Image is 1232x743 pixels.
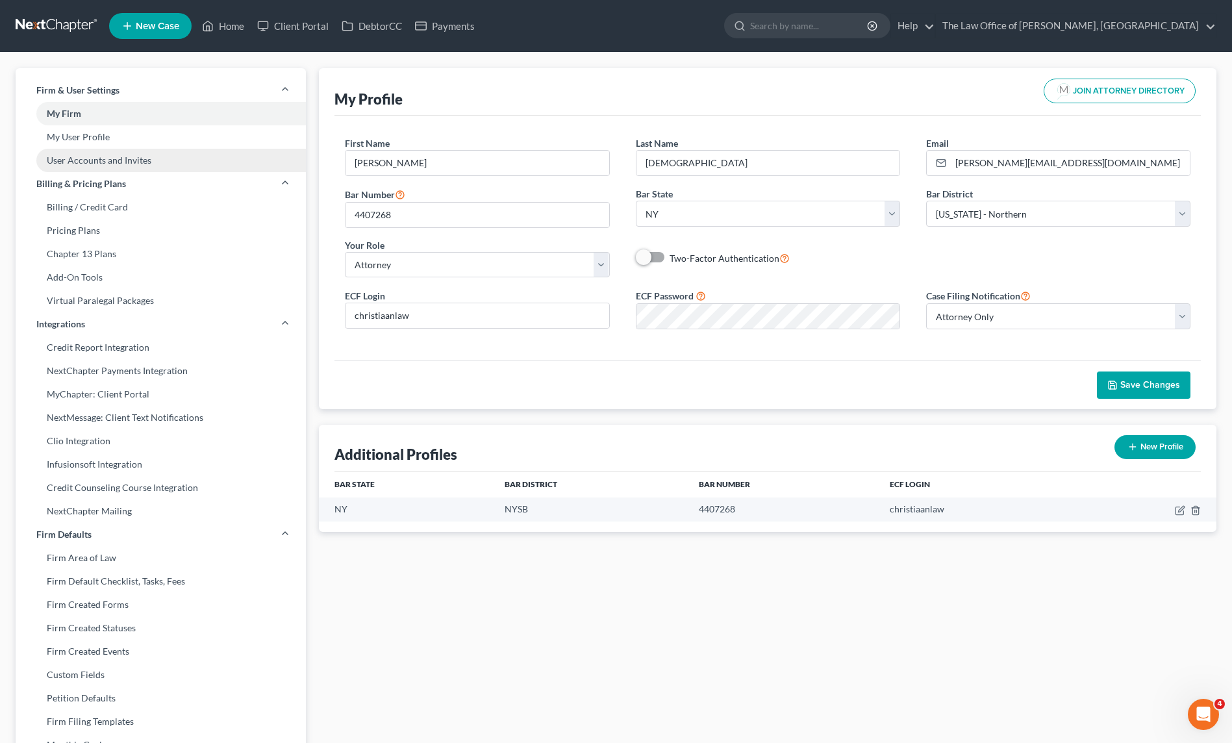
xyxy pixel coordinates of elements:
[16,149,306,172] a: User Accounts and Invites
[636,138,678,149] span: Last Name
[926,288,1031,303] label: Case Filing Notification
[345,289,385,303] label: ECF Login
[16,710,306,733] a: Firm Filing Templates
[16,686,306,710] a: Petition Defaults
[1188,699,1219,730] iframe: Intercom live chat
[1073,87,1185,95] span: JOIN ATTORNEY DIRECTORY
[16,406,306,429] a: NextMessage: Client Text Notifications
[16,453,306,476] a: Infusionsoft Integration
[334,90,403,108] div: My Profile
[1055,82,1073,100] img: modern-attorney-logo-488310dd42d0e56951fffe13e3ed90e038bc441dd813d23dff0c9337a977f38e.png
[319,497,494,522] td: NY
[1120,379,1180,390] span: Save Changes
[346,203,609,227] input: #
[251,14,335,38] a: Client Portal
[636,289,694,303] label: ECF Password
[1114,435,1196,459] button: New Profile
[345,186,405,202] label: Bar Number
[36,177,126,190] span: Billing & Pricing Plans
[951,151,1190,175] input: Enter email...
[16,312,306,336] a: Integrations
[926,138,949,149] span: Email
[494,497,688,522] td: NYSB
[36,84,119,97] span: Firm & User Settings
[16,616,306,640] a: Firm Created Statuses
[16,289,306,312] a: Virtual Paralegal Packages
[879,497,1079,522] td: christiaanlaw
[926,187,973,201] label: Bar District
[334,445,457,464] div: Additional Profiles
[16,429,306,453] a: Clio Integration
[16,79,306,102] a: Firm & User Settings
[16,102,306,125] a: My Firm
[335,14,409,38] a: DebtorCC
[346,303,609,328] input: Enter ecf login...
[1097,371,1190,399] button: Save Changes
[688,497,879,522] td: 4407268
[16,383,306,406] a: MyChapter: Client Portal
[891,14,935,38] a: Help
[136,21,179,31] span: New Case
[494,472,688,497] th: Bar District
[409,14,481,38] a: Payments
[345,240,384,251] span: Your Role
[16,172,306,195] a: Billing & Pricing Plans
[636,187,673,201] label: Bar State
[16,125,306,149] a: My User Profile
[1214,699,1225,709] span: 4
[346,151,609,175] input: Enter first name...
[16,546,306,570] a: Firm Area of Law
[670,253,779,264] span: Two-Factor Authentication
[16,219,306,242] a: Pricing Plans
[1044,79,1196,103] button: JOIN ATTORNEY DIRECTORY
[16,593,306,616] a: Firm Created Forms
[16,570,306,593] a: Firm Default Checklist, Tasks, Fees
[16,499,306,523] a: NextChapter Mailing
[36,318,85,331] span: Integrations
[750,14,869,38] input: Search by name...
[16,476,306,499] a: Credit Counseling Course Integration
[636,151,899,175] input: Enter last name...
[688,472,879,497] th: Bar Number
[319,472,494,497] th: Bar State
[16,640,306,663] a: Firm Created Events
[16,359,306,383] a: NextChapter Payments Integration
[936,14,1216,38] a: The Law Office of [PERSON_NAME], [GEOGRAPHIC_DATA]
[195,14,251,38] a: Home
[16,523,306,546] a: Firm Defaults
[36,528,92,541] span: Firm Defaults
[16,195,306,219] a: Billing / Credit Card
[16,663,306,686] a: Custom Fields
[16,266,306,289] a: Add-On Tools
[16,242,306,266] a: Chapter 13 Plans
[879,472,1079,497] th: ECF Login
[16,336,306,359] a: Credit Report Integration
[345,138,390,149] span: First Name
